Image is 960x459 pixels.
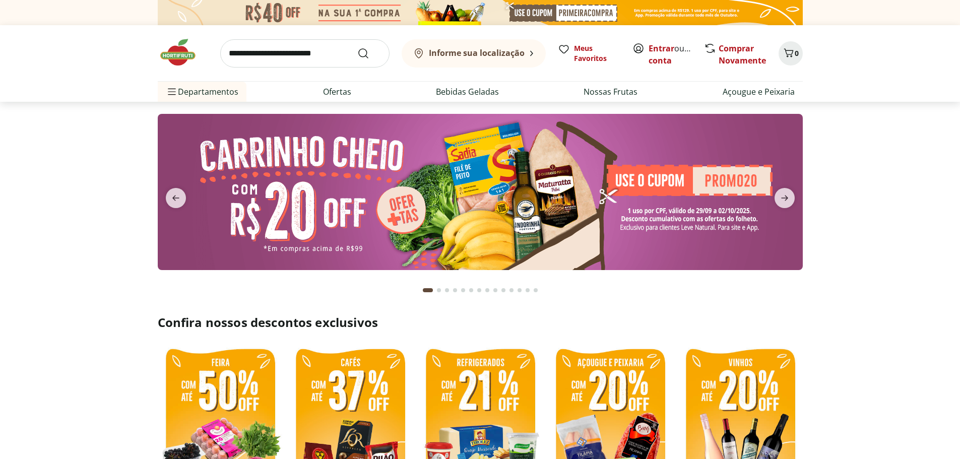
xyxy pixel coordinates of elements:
[436,86,499,98] a: Bebidas Geladas
[516,278,524,302] button: Go to page 12 from fs-carousel
[558,43,620,63] a: Meus Favoritos
[649,42,693,67] span: ou
[483,278,491,302] button: Go to page 8 from fs-carousel
[649,43,704,66] a: Criar conta
[723,86,795,98] a: Açougue e Peixaria
[402,39,546,68] button: Informe sua localização
[795,48,799,58] span: 0
[467,278,475,302] button: Go to page 6 from fs-carousel
[574,43,620,63] span: Meus Favoritos
[158,314,803,331] h2: Confira nossos descontos exclusivos
[532,278,540,302] button: Go to page 14 from fs-carousel
[435,278,443,302] button: Go to page 2 from fs-carousel
[357,47,381,59] button: Submit Search
[220,39,390,68] input: search
[451,278,459,302] button: Go to page 4 from fs-carousel
[507,278,516,302] button: Go to page 11 from fs-carousel
[421,278,435,302] button: Current page from fs-carousel
[459,278,467,302] button: Go to page 5 from fs-carousel
[649,43,674,54] a: Entrar
[779,41,803,65] button: Carrinho
[158,37,208,68] img: Hortifruti
[766,188,803,208] button: next
[491,278,499,302] button: Go to page 9 from fs-carousel
[499,278,507,302] button: Go to page 10 from fs-carousel
[475,278,483,302] button: Go to page 7 from fs-carousel
[323,86,351,98] a: Ofertas
[158,114,803,270] img: cupom
[429,47,525,58] b: Informe sua localização
[166,80,238,104] span: Departamentos
[584,86,637,98] a: Nossas Frutas
[166,80,178,104] button: Menu
[719,43,766,66] a: Comprar Novamente
[158,188,194,208] button: previous
[524,278,532,302] button: Go to page 13 from fs-carousel
[443,278,451,302] button: Go to page 3 from fs-carousel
